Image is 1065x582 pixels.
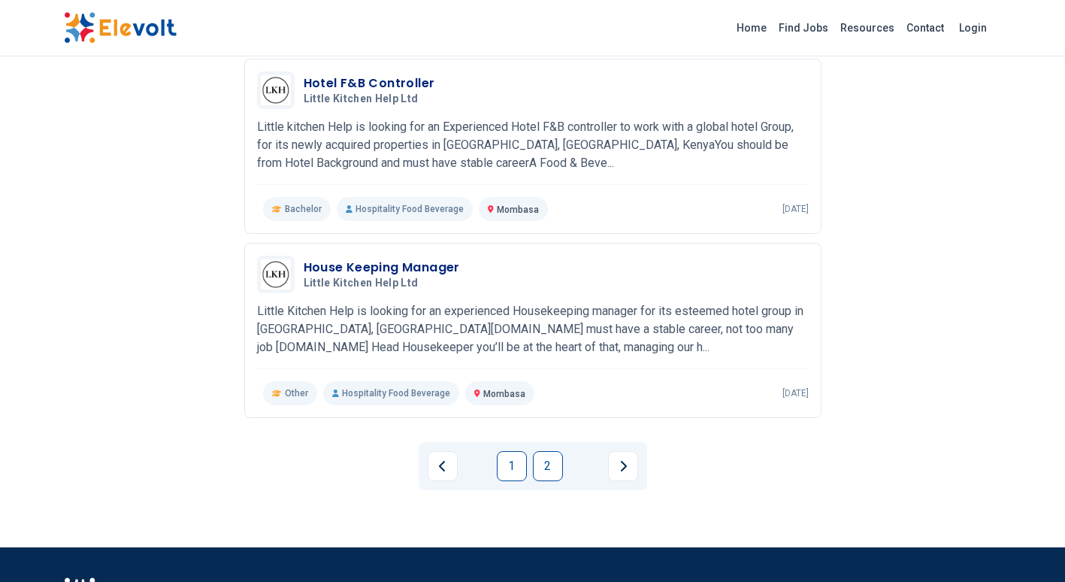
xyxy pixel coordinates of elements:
[285,203,322,215] span: Bachelor
[64,12,177,44] img: Elevolt
[304,259,460,277] h3: House Keeping Manager
[533,451,563,481] a: Page 2 is your current page
[257,256,809,405] a: Little Kitchen Help LtdHouse Keeping ManagerLittle Kitchen Help LtdLittle Kitchen Help is looking...
[608,451,638,481] a: Next page
[64,84,220,535] iframe: Advertisement
[257,302,809,356] p: Little Kitchen Help is looking for an experienced Housekeeping manager for its esteemed hotel gro...
[261,75,291,105] img: Little Kitchen Help Ltd
[950,13,996,43] a: Login
[428,451,458,481] a: Previous page
[304,74,435,92] h3: Hotel F&B Controller
[304,92,419,106] span: Little Kitchen Help Ltd
[497,205,539,215] span: Mombasa
[257,71,809,221] a: Little Kitchen Help LtdHotel F&B ControllerLittle Kitchen Help LtdLittle kitchen Help is looking ...
[337,197,473,221] p: Hospitality Food Beverage
[782,387,809,399] p: [DATE]
[731,16,773,40] a: Home
[483,389,525,399] span: Mombasa
[497,451,527,481] a: Page 1
[428,451,638,481] ul: Pagination
[834,16,900,40] a: Resources
[323,381,459,405] p: Hospitality Food Beverage
[285,387,308,399] span: Other
[782,203,809,215] p: [DATE]
[773,16,834,40] a: Find Jobs
[304,277,419,290] span: Little Kitchen Help Ltd
[257,118,809,172] p: Little kitchen Help is looking for an Experienced Hotel F&B controller to work with a global hote...
[990,510,1065,582] iframe: Chat Widget
[846,84,1002,535] iframe: Advertisement
[261,259,291,289] img: Little Kitchen Help Ltd
[900,16,950,40] a: Contact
